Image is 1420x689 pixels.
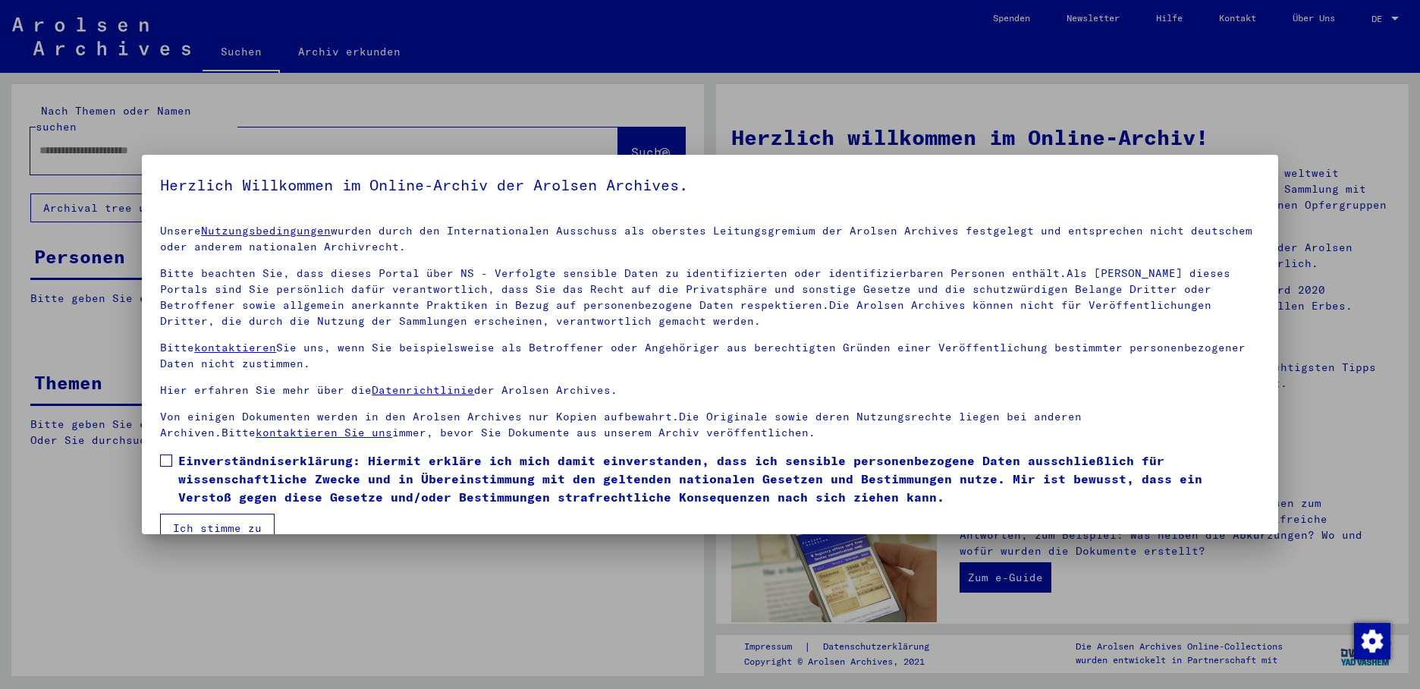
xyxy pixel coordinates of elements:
[160,340,1260,372] p: Bitte Sie uns, wenn Sie beispielsweise als Betroffener oder Angehöriger aus berechtigten Gründen ...
[194,341,276,354] a: kontaktieren
[160,173,1260,197] h5: Herzlich Willkommen im Online-Archiv der Arolsen Archives.
[372,383,474,397] a: Datenrichtlinie
[160,409,1260,441] p: Von einigen Dokumenten werden in den Arolsen Archives nur Kopien aufbewahrt.Die Originale sowie d...
[160,223,1260,255] p: Unsere wurden durch den Internationalen Ausschuss als oberstes Leitungsgremium der Arolsen Archiv...
[160,266,1260,329] p: Bitte beachten Sie, dass dieses Portal über NS - Verfolgte sensible Daten zu identifizierten oder...
[160,514,275,543] button: Ich stimme zu
[256,426,392,439] a: kontaktieren Sie uns
[201,224,331,238] a: Nutzungsbedingungen
[178,451,1260,506] span: Einverständniserklärung: Hiermit erkläre ich mich damit einverstanden, dass ich sensible personen...
[1354,623,1390,659] img: Zustimmung ändern
[160,382,1260,398] p: Hier erfahren Sie mehr über die der Arolsen Archives.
